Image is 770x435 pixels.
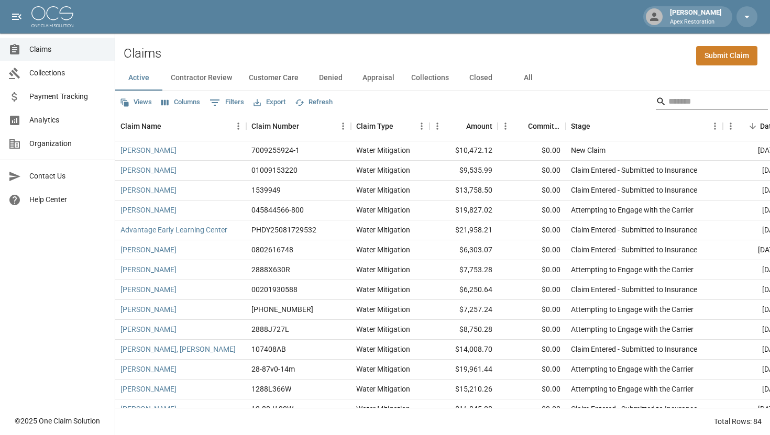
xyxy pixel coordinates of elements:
[504,65,552,91] button: All
[498,300,566,320] div: $0.00
[251,344,286,354] div: 107408AB
[513,119,528,133] button: Sort
[251,324,289,334] div: 2888J727L
[115,111,246,141] div: Claim Name
[590,119,605,133] button: Sort
[498,111,566,141] div: Committed Amount
[335,118,351,134] button: Menu
[430,260,498,280] div: $7,753.28
[714,416,762,427] div: Total Rows: 84
[430,360,498,380] div: $19,961.44
[566,111,723,141] div: Stage
[356,344,410,354] div: Water Mitigation
[120,145,177,155] a: [PERSON_NAME]
[6,6,27,27] button: open drawer
[356,404,410,414] div: Water Mitigation
[696,46,757,65] a: Submit Claim
[120,284,177,295] a: [PERSON_NAME]
[120,344,236,354] a: [PERSON_NAME], [PERSON_NAME]
[120,404,177,414] a: [PERSON_NAME]
[356,225,410,235] div: Water Mitigation
[430,240,498,260] div: $6,303.07
[120,324,177,334] a: [PERSON_NAME]
[356,145,410,155] div: Water Mitigation
[230,118,246,134] button: Menu
[571,384,694,394] div: Attempting to Engage with the Carrier
[351,111,430,141] div: Claim Type
[571,111,590,141] div: Stage
[745,119,760,133] button: Sort
[251,145,300,155] div: 7009255924-1
[571,145,606,155] div: New Claim
[498,320,566,340] div: $0.00
[120,264,177,275] a: [PERSON_NAME]
[430,220,498,240] div: $21,958.21
[162,65,240,91] button: Contractor Review
[251,94,288,110] button: Export
[29,138,106,149] span: Organization
[251,364,295,374] div: 28-87v0-14m
[354,65,403,91] button: Appraisal
[430,380,498,399] div: $15,210.26
[430,141,498,161] div: $10,472.12
[656,93,768,112] div: Search
[240,65,307,91] button: Customer Care
[29,91,106,102] span: Payment Tracking
[430,161,498,181] div: $9,535.99
[571,304,694,315] div: Attempting to Engage with the Carrier
[571,244,697,255] div: Claim Entered - Submitted to Insurance
[115,65,770,91] div: dynamic tabs
[161,119,176,133] button: Sort
[120,304,177,315] a: [PERSON_NAME]
[393,119,408,133] button: Sort
[29,194,106,205] span: Help Center
[666,7,726,26] div: [PERSON_NAME]
[120,185,177,195] a: [PERSON_NAME]
[571,165,697,175] div: Claim Entered - Submitted to Insurance
[115,65,162,91] button: Active
[498,240,566,260] div: $0.00
[707,118,723,134] button: Menu
[31,6,73,27] img: ocs-logo-white-transparent.png
[251,404,293,414] div: 12-88J190W
[430,181,498,200] div: $13,758.50
[251,284,298,295] div: 00201930588
[120,225,227,235] a: Advantage Early Learning Center
[356,364,410,374] div: Water Mitigation
[571,205,694,215] div: Attempting to Engage with the Carrier
[571,364,694,374] div: Attempting to Engage with the Carrier
[430,118,445,134] button: Menu
[571,344,697,354] div: Claim Entered - Submitted to Insurance
[498,340,566,360] div: $0.00
[251,205,304,215] div: 045844566-800
[670,18,722,27] p: Apex Restoration
[466,111,492,141] div: Amount
[430,300,498,320] div: $7,257.24
[498,399,566,419] div: $0.00
[299,119,314,133] button: Sort
[403,65,457,91] button: Collections
[356,324,410,334] div: Water Mitigation
[498,360,566,380] div: $0.00
[207,94,247,111] button: Show filters
[120,244,177,255] a: [PERSON_NAME]
[528,111,560,141] div: Committed Amount
[120,165,177,175] a: [PERSON_NAME]
[251,264,290,275] div: 2888X630R
[430,200,498,220] div: $19,827.02
[498,220,566,240] div: $0.00
[723,118,739,134] button: Menu
[292,94,335,110] button: Refresh
[498,118,513,134] button: Menu
[29,68,106,79] span: Collections
[120,205,177,215] a: [PERSON_NAME]
[117,94,155,110] button: Views
[571,404,697,414] div: Claim Entered - Submitted to Insurance
[251,304,313,315] div: 1006-36-5128
[356,185,410,195] div: Water Mitigation
[251,384,291,394] div: 1288L366W
[159,94,203,110] button: Select columns
[251,111,299,141] div: Claim Number
[307,65,354,91] button: Denied
[414,118,430,134] button: Menu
